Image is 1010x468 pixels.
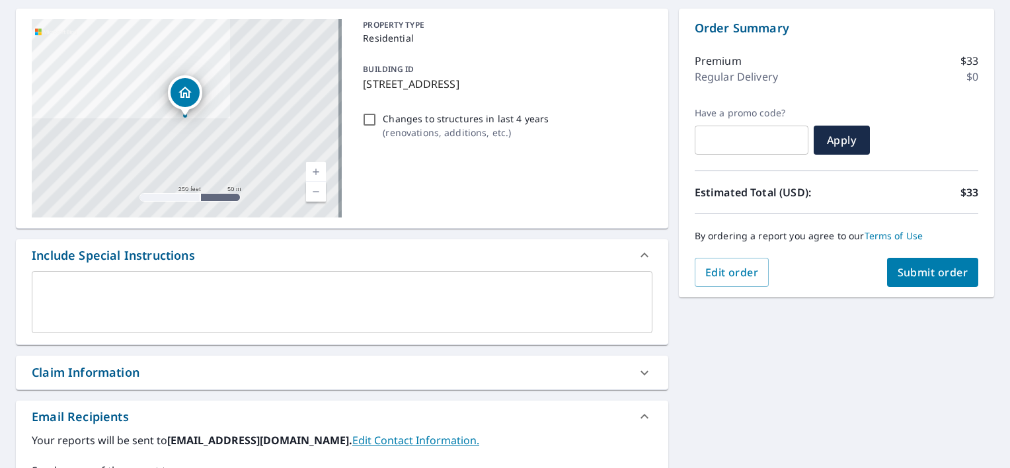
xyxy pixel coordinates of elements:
label: Have a promo code? [695,107,808,119]
p: By ordering a report you agree to our [695,230,978,242]
div: Include Special Instructions [16,239,668,271]
span: Apply [824,133,859,147]
b: [EMAIL_ADDRESS][DOMAIN_NAME]. [167,433,352,448]
p: Estimated Total (USD): [695,184,837,200]
a: Current Level 17, Zoom In [306,162,326,182]
a: Current Level 17, Zoom Out [306,182,326,202]
div: Email Recipients [16,401,668,432]
a: Terms of Use [865,229,923,242]
p: [STREET_ADDRESS] [363,76,646,92]
p: Residential [363,31,646,45]
p: Premium [695,53,742,69]
p: $0 [966,69,978,85]
p: Regular Delivery [695,69,778,85]
p: PROPERTY TYPE [363,19,646,31]
p: Order Summary [695,19,978,37]
span: Submit order [898,265,968,280]
p: $33 [960,53,978,69]
a: EditContactInfo [352,433,479,448]
p: BUILDING ID [363,63,414,75]
div: Include Special Instructions [32,247,195,264]
button: Apply [814,126,870,155]
button: Submit order [887,258,979,287]
div: Claim Information [32,364,139,381]
p: Changes to structures in last 4 years [383,112,549,126]
p: $33 [960,184,978,200]
p: ( renovations, additions, etc. ) [383,126,549,139]
button: Edit order [695,258,769,287]
div: Dropped pin, building 1, Residential property, 14250 Trace Ridge Rd Wayzata, MN 55391 [168,75,202,116]
div: Email Recipients [32,408,129,426]
span: Edit order [705,265,759,280]
label: Your reports will be sent to [32,432,652,448]
div: Claim Information [16,356,668,389]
